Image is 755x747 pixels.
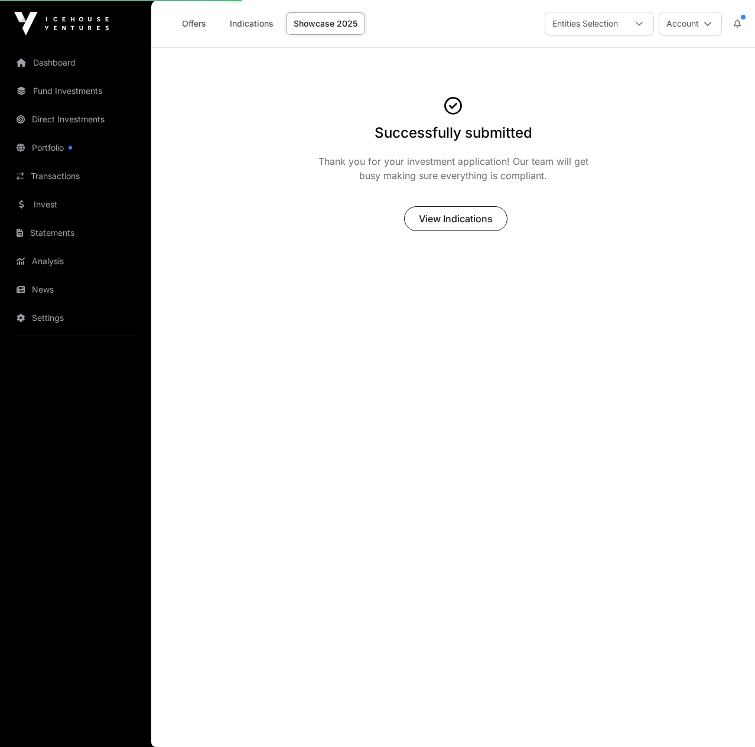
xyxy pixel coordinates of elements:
a: Invest [9,191,142,217]
a: Direct Investments [9,106,142,132]
a: Indications [222,12,281,35]
a: Analysis [9,248,142,274]
a: News [9,277,142,303]
iframe: Chat Widget [696,690,755,747]
a: Offers [170,12,217,35]
button: View Indications [404,206,507,231]
p: Thank you for your investment application! Our team will get busy making sure everything is compl... [314,154,593,183]
h1: Successfully submitted [375,124,532,142]
div: Entities Selection [545,12,625,35]
a: Showcase 2025 [286,12,365,35]
a: Fund Investments [9,78,142,104]
a: Portfolio [9,135,142,161]
span: View Indications [419,212,493,226]
a: Dashboard [9,50,142,76]
a: Statements [9,220,142,246]
img: Icehouse Ventures Logo [14,12,109,35]
button: Account [659,12,722,35]
a: Transactions [9,163,142,189]
a: Settings [9,305,142,331]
